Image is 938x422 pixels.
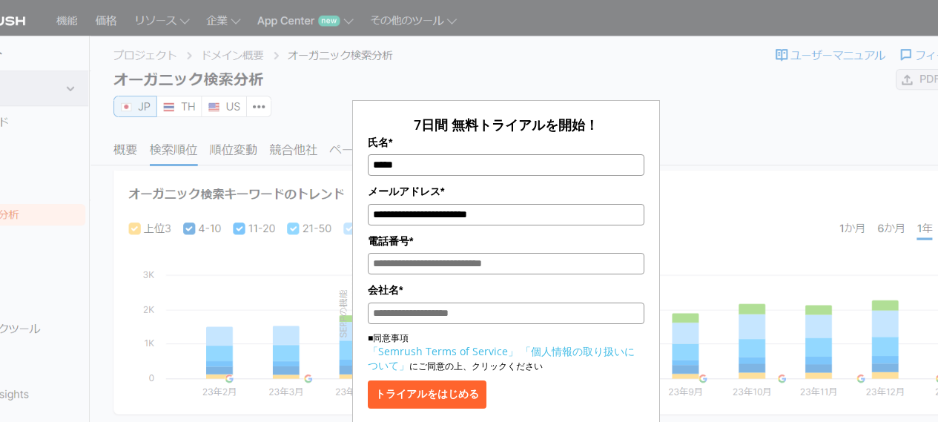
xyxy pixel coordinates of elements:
span: 7日間 無料トライアルを開始！ [414,116,598,133]
p: ■同意事項 にご同意の上、クリックください [368,332,644,373]
label: メールアドレス* [368,183,644,200]
a: 「個人情報の取り扱いについて」 [368,344,635,372]
button: トライアルをはじめる [368,380,486,409]
label: 電話番号* [368,233,644,249]
a: 「Semrush Terms of Service」 [368,344,518,358]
